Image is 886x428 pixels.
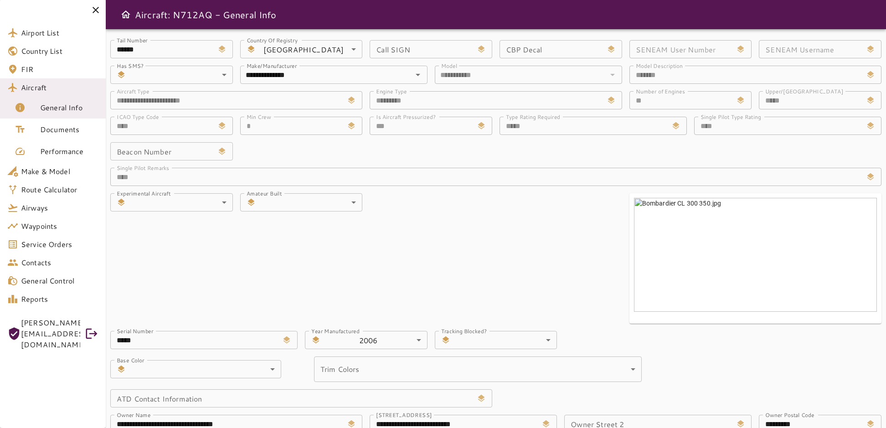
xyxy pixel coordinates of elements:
[247,36,298,44] label: Country Of Registry
[765,411,814,418] label: Owner Postal Code
[636,87,685,95] label: Number of Engines
[441,62,457,69] label: Model
[376,411,432,418] label: [STREET_ADDRESS]
[247,113,271,120] label: Min Crew
[21,166,98,177] span: Make & Model
[324,331,428,349] div: 2006
[314,356,642,382] div: ​
[247,62,297,69] label: Make/Manufacturer
[765,87,843,95] label: Upper/[GEOGRAPHIC_DATA]
[247,189,282,197] label: Amateur Built
[441,327,487,335] label: Tracking Blocked?
[21,184,98,195] span: Route Calculator
[701,113,761,120] label: Single Pilot Type Rating
[40,146,98,157] span: Performance
[21,27,98,38] span: Airport List
[21,294,98,304] span: Reports
[259,193,363,211] div: ​
[311,327,360,335] label: Year Manufactured
[376,87,407,95] label: Engine Type
[117,411,151,418] label: Owner Name
[21,239,98,250] span: Service Orders
[129,360,281,378] div: ​
[21,221,98,232] span: Waypoints
[129,66,233,84] div: ​
[40,124,98,135] span: Documents
[634,198,877,312] img: Bombardier CL 300 350.jpg
[21,257,98,268] span: Contacts
[21,202,98,213] span: Airways
[412,68,424,81] button: Open
[135,7,277,22] h6: Aircraft: N712AQ - General Info
[454,331,557,349] div: ​
[117,356,144,364] label: Base Color
[21,275,98,286] span: General Control
[117,5,135,24] button: Open drawer
[117,62,144,69] label: Has SMS?
[117,87,149,95] label: Aircraft Type
[117,327,154,335] label: Serial Number
[129,193,233,211] div: ​
[117,36,148,44] label: Tail Number
[117,189,171,197] label: Experimental Aircraft
[376,113,436,120] label: Is Aircraft Pressurized?
[259,40,363,58] div: [GEOGRAPHIC_DATA]
[506,113,560,120] label: Type Rating Required
[21,82,98,93] span: Aircraft
[117,164,170,171] label: Single Pilot Remarks
[636,62,683,69] label: Model Description
[117,113,159,120] label: ICAO Type Code
[21,64,98,75] span: FIR
[21,46,98,57] span: Country List
[21,317,80,350] span: [PERSON_NAME][EMAIL_ADDRESS][DOMAIN_NAME]
[40,102,98,113] span: General Info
